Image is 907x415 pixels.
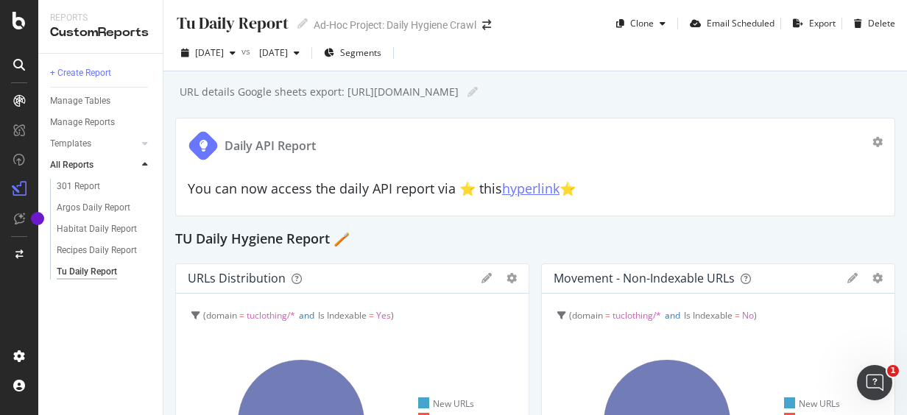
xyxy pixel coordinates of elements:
a: Argos Daily Report [57,200,152,216]
div: Tu Daily Report [57,264,117,280]
div: URL details Google sheets export: [URL][DOMAIN_NAME] [178,85,459,99]
a: Manage Reports [50,115,152,130]
div: Manage Reports [50,115,115,130]
a: Recipes Daily Report [57,243,152,258]
i: Edit report name [467,87,478,97]
span: vs [241,45,253,57]
a: Manage Tables [50,93,152,109]
span: = [605,309,610,322]
span: = [369,309,374,322]
div: Argos Daily Report [57,200,130,216]
div: Daily API ReportYou can now access the daily API report via ⭐️ thishyperlink⭐️ [175,118,895,216]
div: gear [872,273,883,283]
span: domain [206,309,237,322]
span: = [735,309,740,322]
h2: You can now access the daily API report via ⭐️ this ⭐️ [188,182,883,196]
div: arrow-right-arrow-left [482,20,491,30]
div: Movement - non-indexable URLs [554,271,735,285]
div: Clone [630,17,654,29]
div: Templates [50,136,91,152]
button: Segments [318,41,387,65]
div: Delete [868,17,895,29]
div: All Reports [50,157,93,173]
span: Yes [376,309,391,322]
h2: TU Daily Hygiene Report 🪥 [175,228,350,252]
button: Email Scheduled [684,12,774,35]
div: Email Scheduled [707,17,774,29]
span: and [665,309,680,322]
div: Manage Tables [50,93,110,109]
div: gear [507,273,517,283]
a: Tu Daily Report [57,264,152,280]
button: Export [787,12,836,35]
div: + Create Report [50,65,111,81]
a: All Reports [50,157,138,173]
div: Habitat Daily Report [57,221,137,237]
a: Habitat Daily Report [57,221,152,237]
span: and [299,309,314,322]
div: New URLs [784,397,840,410]
span: = [239,309,244,322]
div: Export [809,17,836,29]
button: [DATE] [175,41,241,65]
a: + Create Report [50,65,152,81]
div: New URLs [418,397,474,410]
span: domain [572,309,603,322]
div: Daily API Report [225,138,316,155]
div: URLs Distribution [188,271,286,285]
div: Tooltip anchor [31,212,44,225]
i: Edit report name [297,18,308,29]
div: Ad-Hoc Project: Daily Hygiene Crawl [314,18,476,32]
div: Tu Daily Report [175,12,289,35]
span: tuclothing/* [247,309,295,322]
span: tuclothing/* [613,309,661,322]
span: Segments [340,46,381,59]
a: Templates [50,136,138,152]
div: 301 Report [57,179,100,194]
span: 2025 Oct. 10th [195,46,224,59]
a: 301 Report [57,179,152,194]
span: 1 [887,365,899,377]
div: Reports [50,12,151,24]
div: Recipes Daily Report [57,243,137,258]
span: No [742,309,754,322]
span: 2025 Sep. 12th [253,46,288,59]
span: Is Indexable [684,309,733,322]
a: hyperlink [502,180,560,197]
div: TU Daily Hygiene Report 🪥 [175,228,895,252]
button: Delete [848,12,895,35]
iframe: Intercom live chat [857,365,892,400]
div: CustomReports [50,24,151,41]
span: Is Indexable [318,309,367,322]
button: [DATE] [253,41,306,65]
button: Clone [610,12,671,35]
div: gear [872,137,883,147]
